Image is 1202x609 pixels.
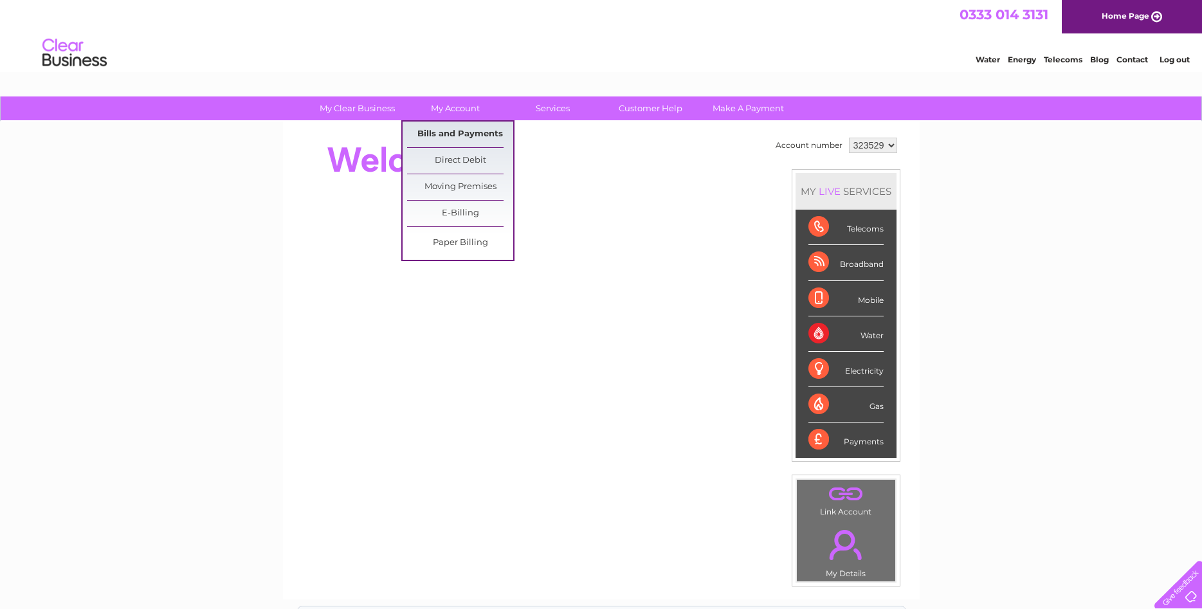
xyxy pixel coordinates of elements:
[42,33,107,73] img: logo.png
[407,201,513,226] a: E-Billing
[402,96,508,120] a: My Account
[976,55,1000,64] a: Water
[1090,55,1109,64] a: Blog
[407,148,513,174] a: Direct Debit
[960,6,1048,23] a: 0333 014 3131
[298,7,906,62] div: Clear Business is a trading name of Verastar Limited (registered in [GEOGRAPHIC_DATA] No. 3667643...
[816,185,843,197] div: LIVE
[304,96,410,120] a: My Clear Business
[407,230,513,256] a: Paper Billing
[407,122,513,147] a: Bills and Payments
[800,483,892,505] a: .
[796,479,896,520] td: Link Account
[808,352,884,387] div: Electricity
[695,96,801,120] a: Make A Payment
[407,174,513,200] a: Moving Premises
[808,387,884,423] div: Gas
[1116,55,1148,64] a: Contact
[796,519,896,582] td: My Details
[800,522,892,567] a: .
[500,96,606,120] a: Services
[808,316,884,352] div: Water
[808,423,884,457] div: Payments
[597,96,704,120] a: Customer Help
[808,245,884,280] div: Broadband
[1008,55,1036,64] a: Energy
[808,281,884,316] div: Mobile
[808,210,884,245] div: Telecoms
[772,134,846,156] td: Account number
[1044,55,1082,64] a: Telecoms
[796,173,897,210] div: MY SERVICES
[1160,55,1190,64] a: Log out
